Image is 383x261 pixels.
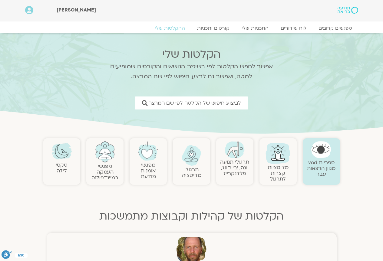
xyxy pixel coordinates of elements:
[25,25,358,31] nav: Menu
[312,25,358,31] a: מפגשים קרובים
[56,161,68,174] a: טקסילילה
[57,7,96,13] span: [PERSON_NAME]
[307,159,335,178] a: ספריית vodמגוון הרצאות עבר
[236,25,275,31] a: התכניות שלי
[268,164,289,182] a: מדיטציות קצרות לתרגול
[135,96,248,109] a: לביצוע חיפוש של הקלטה לפי שם המרצה
[102,48,281,60] h2: הקלטות שלי
[43,210,340,222] h2: הקלטות של קהילות וקבוצות מתמשכות
[91,163,118,181] a: מפגשיהעמקה במיינדפולנס
[149,25,191,31] a: ההקלטות שלי
[141,161,156,180] a: מפגשיאומנות מודעת
[102,62,281,82] p: אפשר לחפש הקלטות לפי רשימת הנושאים והקורסים שמופיעים למטה, ואפשר גם לבצע חיפוש לפי שם המרצה.
[191,25,236,31] a: קורסים ותכניות
[275,25,312,31] a: לוח שידורים
[148,100,241,106] span: לביצוע חיפוש של הקלטה לפי שם המרצה
[182,166,201,179] a: תרגולימדיטציה
[220,158,249,177] a: תרגולי תנועהיוגה, צ׳י קונג, פלדנקרייז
